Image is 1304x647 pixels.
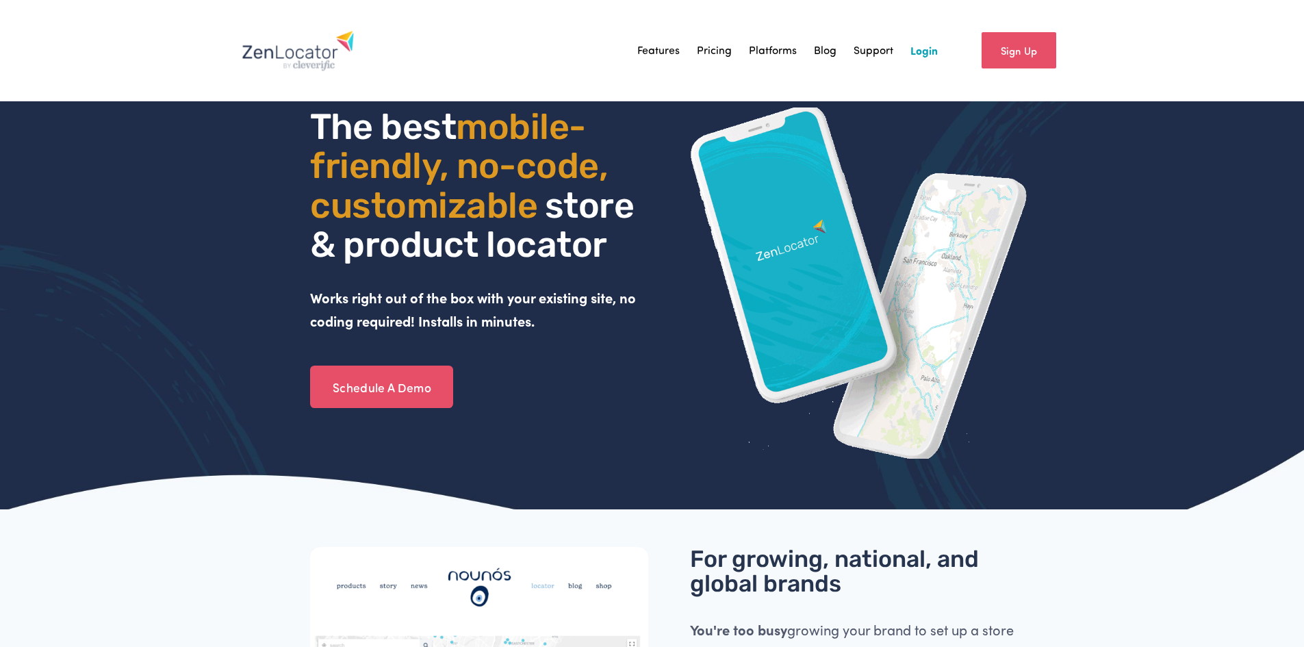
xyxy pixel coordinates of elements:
[910,40,938,61] a: Login
[310,105,456,148] span: The best
[854,40,893,61] a: Support
[749,40,797,61] a: Platforms
[310,366,453,408] a: Schedule A Demo
[814,40,836,61] a: Blog
[690,545,984,598] span: For growing, national, and global brands
[242,30,355,71] img: Zenlocator
[690,620,787,639] strong: You're too busy
[310,105,615,226] span: mobile- friendly, no-code, customizable
[310,288,639,330] strong: Works right out of the box with your existing site, no coding required! Installs in minutes.
[310,184,641,266] span: store & product locator
[637,40,680,61] a: Features
[690,107,1028,459] img: ZenLocator phone mockup gif
[697,40,732,61] a: Pricing
[982,32,1056,68] a: Sign Up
